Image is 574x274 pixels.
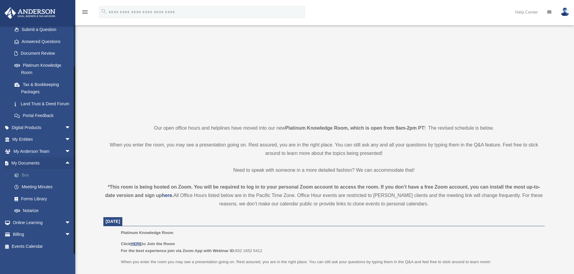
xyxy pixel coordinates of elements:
a: HERE [130,242,142,246]
a: Meeting Minutes [8,181,80,193]
img: User Pic [560,8,569,16]
b: Click to Join the Room [121,242,175,246]
p: When you enter the room, you may see a presentation going on. Rest assured, you are in the right ... [103,141,545,158]
a: Online Learningarrow_drop_down [4,217,80,229]
strong: . [172,193,173,198]
a: Box [8,169,80,181]
a: My Anderson Teamarrow_drop_down [4,145,80,157]
span: Platinum Knowledge Room [121,230,173,235]
a: Billingarrow_drop_down [4,229,80,241]
span: [DATE] [106,219,120,224]
a: here [162,193,172,198]
p: Need to speak with someone in a more detailed fashion? We can accommodate that! [103,166,545,174]
a: Forms Library [8,193,80,205]
a: Portal Feedback [8,110,80,122]
strong: Platinum Knowledge Room, which is open from 9am-2pm PT [285,125,424,131]
a: Notarize [8,205,80,217]
a: Events Calendar [4,240,80,252]
span: arrow_drop_down [65,217,77,229]
a: Tax & Bookkeeping Packages [8,79,80,98]
span: arrow_drop_down [65,229,77,241]
i: menu [81,8,89,16]
div: All Office Hours listed below are in the Pacific Time Zone. Office Hour events are restricted to ... [103,183,545,208]
p: 932 1652 5412 [121,240,540,254]
a: Digital Productsarrow_drop_down [4,122,80,134]
i: search [101,8,107,15]
strong: *This room is being hosted on Zoom. You will be required to log in to your personal Zoom account ... [105,184,540,198]
a: Submit a Question [8,24,80,36]
a: menu [81,11,89,16]
a: My Documentsarrow_drop_up [4,157,80,169]
a: Answered Questions [8,35,80,48]
b: For the best experience join via Zoom App with Webinar ID: [121,248,235,253]
a: Document Review [8,48,80,60]
span: arrow_drop_up [65,157,77,170]
img: Anderson Advisors Platinum Portal [3,7,57,19]
span: arrow_drop_down [65,145,77,158]
span: arrow_drop_down [65,134,77,146]
span: arrow_drop_down [65,122,77,134]
a: Land Trust & Deed Forum [8,98,80,110]
a: Platinum Knowledge Room [8,59,77,79]
iframe: 231110_Toby_KnowledgeRoom [234,11,414,113]
a: My Entitiesarrow_drop_down [4,134,80,146]
p: Our open office hours and helplines have moved into our new ! The revised schedule is below. [103,124,545,132]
